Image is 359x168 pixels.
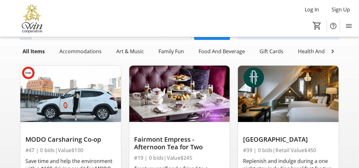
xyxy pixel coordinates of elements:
div: Family Fun [156,45,186,58]
img: Victoria Women In Need Community Cooperative's Logo [4,3,60,34]
div: #19 | 0 bids | Value $245 [134,153,225,162]
div: Gift Cards [257,45,286,58]
div: Art & Music [114,45,146,58]
button: Help [327,20,340,32]
span: Sign Up [332,6,350,13]
div: Health And Wellness [295,45,350,58]
span: Log In [305,6,319,13]
div: #39 | 0 bids | Retail Value $450 [243,146,334,155]
button: Sign Up [327,4,355,15]
button: Log In [300,4,324,15]
img: MODO Carsharing Co-op [20,66,121,122]
div: #47 | 0 bids | Value $100 [25,146,116,155]
img: Rosemead House Hotel [238,66,339,122]
button: Menu [342,20,355,32]
button: Filter [194,27,230,40]
div: [GEOGRAPHIC_DATA] [243,136,334,143]
div: Accommodations [57,45,104,58]
div: Food And Beverage [196,45,247,58]
div: MODO Carsharing Co-op [25,136,116,143]
button: Cart [311,20,323,31]
img: Fairmont Empress - Afternoon Tea for Two [129,66,230,122]
div: All Items [20,45,47,58]
div: Fairmont Empress - Afternoon Tea for Two [134,136,225,151]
